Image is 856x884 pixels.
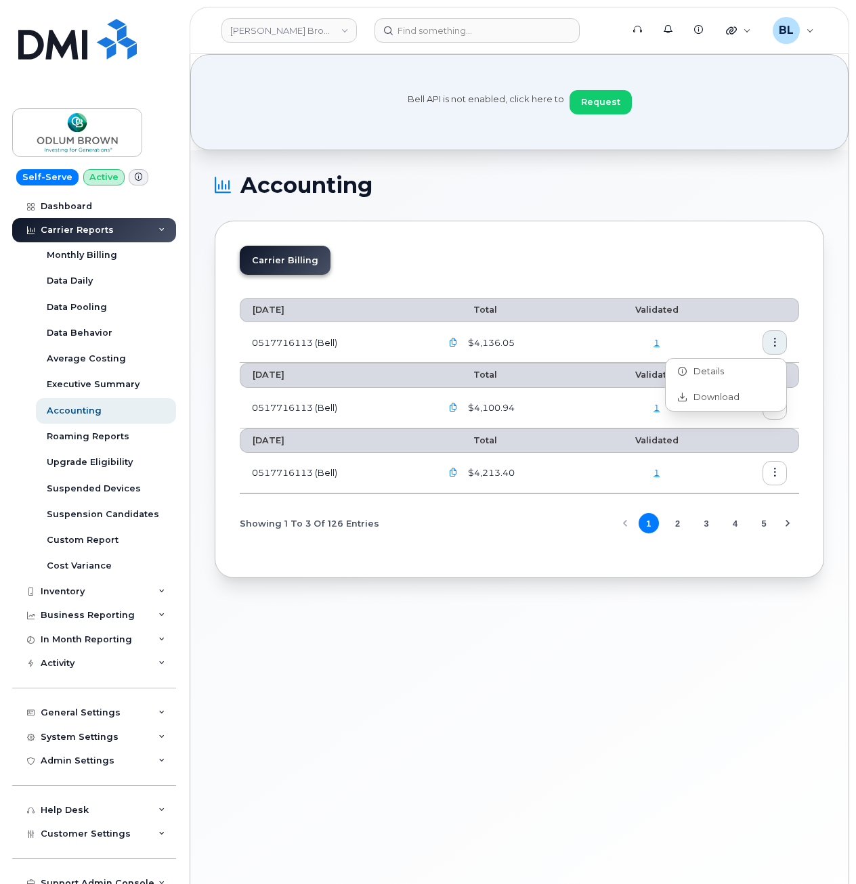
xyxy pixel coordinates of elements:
[598,363,714,387] th: Validated
[696,513,716,533] button: Page 3
[570,90,632,114] button: Request
[240,453,429,493] td: 0517716113 (Bell)
[240,428,429,453] th: [DATE]
[240,513,379,533] span: Showing 1 To 3 Of 126 Entries
[408,93,564,114] span: Bell API is not enabled, click here to
[441,435,497,445] span: Total
[667,513,687,533] button: Page 2
[240,322,429,363] td: 0517716113 (Bell)
[654,467,660,478] a: 1
[465,401,515,414] span: $4,100.94
[598,428,714,453] th: Validated
[465,466,515,479] span: $4,213.40
[725,513,746,533] button: Page 4
[240,298,429,322] th: [DATE]
[465,336,515,349] span: $4,136.05
[654,402,660,413] a: 1
[639,513,659,533] button: Page 1
[441,370,497,380] span: Total
[777,513,798,533] button: Next Page
[654,337,660,348] a: 1
[598,298,714,322] th: Validated
[754,513,774,533] button: Page 5
[687,391,740,403] span: Download
[240,388,429,428] td: 0517716113 (Bell)
[581,95,620,108] span: Request
[687,366,724,378] span: Details
[240,363,429,387] th: [DATE]
[441,305,497,315] span: Total
[240,175,372,196] span: Accounting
